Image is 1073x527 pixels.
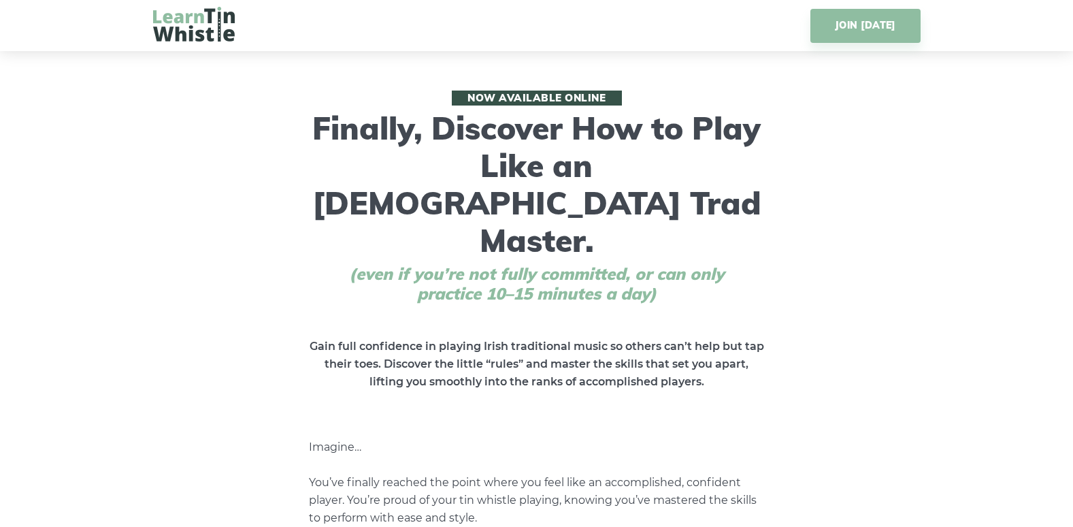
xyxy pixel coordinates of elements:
h1: Finally, Discover How to Play Like an [DEMOGRAPHIC_DATA] Trad Master. [302,91,772,304]
span: Now available online [452,91,622,106]
strong: Gain full confidence in playing Irish traditional music so others can’t help but tap their toes. ... [310,340,764,388]
img: LearnTinWhistle.com [153,7,235,42]
a: JOIN [DATE] [810,9,920,43]
span: (even if you’re not fully committed, or can only practice 10–15 minutes a day) [323,264,751,304]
